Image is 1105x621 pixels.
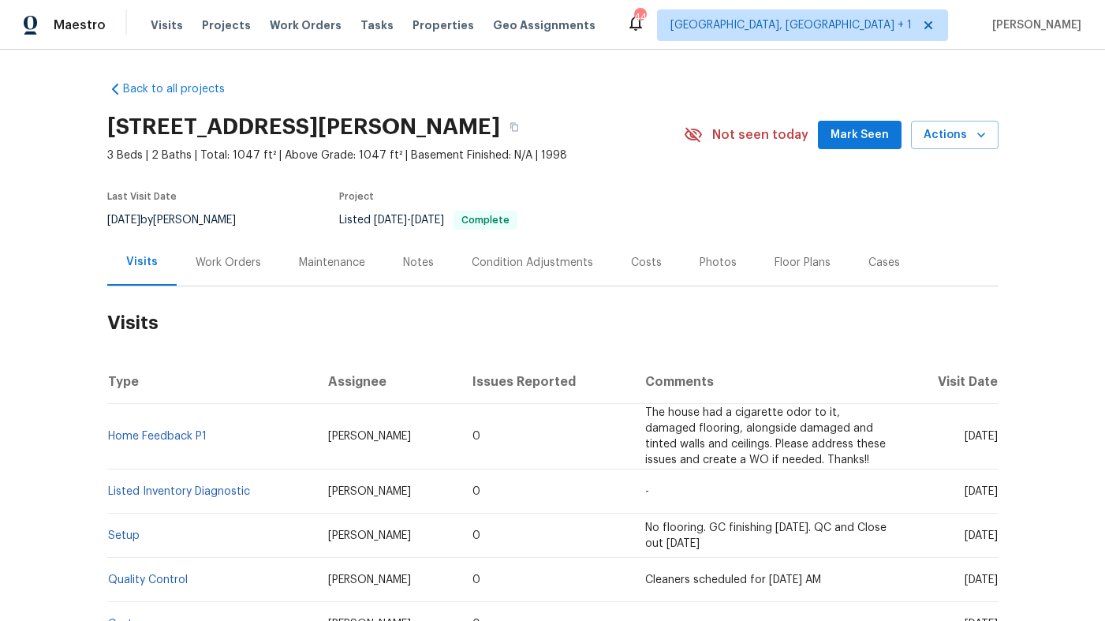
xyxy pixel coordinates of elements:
[965,431,998,442] span: [DATE]
[108,486,250,497] a: Listed Inventory Diagnostic
[196,255,261,271] div: Work Orders
[108,574,188,585] a: Quality Control
[107,119,500,135] h2: [STREET_ADDRESS][PERSON_NAME]
[868,255,900,271] div: Cases
[965,574,998,585] span: [DATE]
[500,113,528,141] button: Copy Address
[413,17,474,33] span: Properties
[455,215,516,225] span: Complete
[339,215,517,226] span: Listed
[328,530,411,541] span: [PERSON_NAME]
[493,17,595,33] span: Geo Assignments
[911,121,999,150] button: Actions
[460,360,633,404] th: Issues Reported
[631,255,662,271] div: Costs
[700,255,737,271] div: Photos
[924,125,986,145] span: Actions
[670,17,912,33] span: [GEOGRAPHIC_DATA], [GEOGRAPHIC_DATA] + 1
[633,360,900,404] th: Comments
[360,20,394,31] span: Tasks
[472,431,480,442] span: 0
[634,9,645,25] div: 44
[328,486,411,497] span: [PERSON_NAME]
[645,574,821,585] span: Cleaners scheduled for [DATE] AM
[54,17,106,33] span: Maestro
[151,17,183,33] span: Visits
[315,360,461,404] th: Assignee
[126,254,158,270] div: Visits
[472,255,593,271] div: Condition Adjustments
[108,530,140,541] a: Setup
[328,431,411,442] span: [PERSON_NAME]
[270,17,342,33] span: Work Orders
[472,574,480,585] span: 0
[374,215,407,226] span: [DATE]
[900,360,999,404] th: Visit Date
[107,81,259,97] a: Back to all projects
[108,431,207,442] a: Home Feedback P1
[831,125,889,145] span: Mark Seen
[645,486,649,497] span: -
[328,574,411,585] span: [PERSON_NAME]
[107,286,999,360] h2: Visits
[202,17,251,33] span: Projects
[775,255,831,271] div: Floor Plans
[965,486,998,497] span: [DATE]
[712,127,808,143] span: Not seen today
[107,192,177,201] span: Last Visit Date
[986,17,1081,33] span: [PERSON_NAME]
[107,360,315,404] th: Type
[403,255,434,271] div: Notes
[107,215,140,226] span: [DATE]
[965,530,998,541] span: [DATE]
[645,407,886,466] span: The house had a cigarette odor to it, damaged flooring, alongside damaged and tinted walls and ce...
[645,522,887,549] span: No flooring. GC finishing [DATE]. QC and Close out [DATE]
[818,121,902,150] button: Mark Seen
[339,192,374,201] span: Project
[107,148,684,163] span: 3 Beds | 2 Baths | Total: 1047 ft² | Above Grade: 1047 ft² | Basement Finished: N/A | 1998
[472,530,480,541] span: 0
[411,215,444,226] span: [DATE]
[299,255,365,271] div: Maintenance
[374,215,444,226] span: -
[472,486,480,497] span: 0
[107,211,255,230] div: by [PERSON_NAME]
